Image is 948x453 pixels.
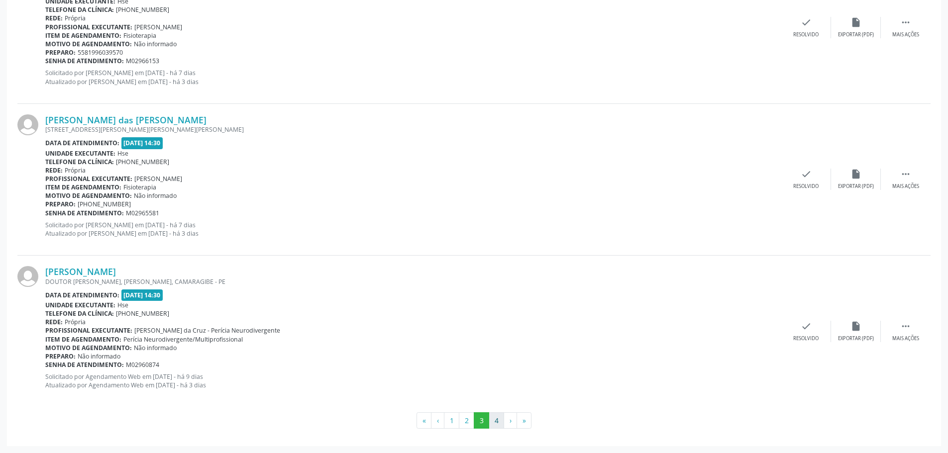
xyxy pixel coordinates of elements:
[78,200,131,208] span: [PHONE_NUMBER]
[45,23,132,31] b: Profissional executante:
[444,412,459,429] button: Go to page 1
[121,289,163,301] span: [DATE] 14:30
[45,309,114,318] b: Telefone da clínica:
[892,183,919,190] div: Mais ações
[45,40,132,48] b: Motivo de agendamento:
[134,344,177,352] span: Não informado
[78,352,120,361] span: Não informado
[45,200,76,208] b: Preparo:
[45,114,207,125] a: [PERSON_NAME] das [PERSON_NAME]
[793,31,819,38] div: Resolvido
[116,158,169,166] span: [PHONE_NUMBER]
[45,266,116,277] a: [PERSON_NAME]
[116,5,169,14] span: [PHONE_NUMBER]
[45,57,124,65] b: Senha de atendimento:
[45,318,63,326] b: Rede:
[17,412,931,429] ul: Pagination
[892,335,919,342] div: Mais ações
[45,139,119,147] b: Data de atendimento:
[900,169,911,180] i: 
[134,40,177,48] span: Não informado
[489,412,504,429] button: Go to page 4
[45,125,781,134] div: [STREET_ADDRESS][PERSON_NAME][PERSON_NAME][PERSON_NAME]
[126,209,159,217] span: M02965581
[850,17,861,28] i: insert_drive_file
[78,48,123,57] span: 5581996039570
[838,183,874,190] div: Exportar (PDF)
[459,412,474,429] button: Go to page 2
[45,69,781,86] p: Solicitado por [PERSON_NAME] em [DATE] - há 7 dias Atualizado por [PERSON_NAME] em [DATE] - há 3 ...
[900,321,911,332] i: 
[45,149,115,158] b: Unidade executante:
[793,183,819,190] div: Resolvido
[801,321,812,332] i: check
[801,17,812,28] i: check
[793,335,819,342] div: Resolvido
[45,277,781,286] div: DOUTOR [PERSON_NAME], [PERSON_NAME], CAMARAGIBE - PE
[45,5,114,14] b: Telefone da clínica:
[116,309,169,318] span: [PHONE_NUMBER]
[117,149,128,158] span: Hse
[126,57,159,65] span: M02966153
[123,335,243,344] span: Perícia Neurodivergente/Multiprofissional
[838,31,874,38] div: Exportar (PDF)
[45,48,76,57] b: Preparo:
[45,372,781,389] p: Solicitado por Agendamento Web em [DATE] - há 9 dias Atualizado por Agendamento Web em [DATE] - h...
[45,183,121,191] b: Item de agendamento:
[45,326,132,335] b: Profissional executante:
[134,23,182,31] span: [PERSON_NAME]
[117,301,128,309] span: Hse
[45,175,132,183] b: Profissional executante:
[801,169,812,180] i: check
[431,412,444,429] button: Go to previous page
[45,335,121,344] b: Item de agendamento:
[517,412,531,429] button: Go to last page
[126,361,159,369] span: M02960874
[45,191,132,200] b: Motivo de agendamento:
[45,344,132,352] b: Motivo de agendamento:
[134,175,182,183] span: [PERSON_NAME]
[850,321,861,332] i: insert_drive_file
[17,114,38,135] img: img
[900,17,911,28] i: 
[65,14,86,22] span: Própria
[417,412,431,429] button: Go to first page
[45,361,124,369] b: Senha de atendimento:
[65,318,86,326] span: Própria
[121,137,163,149] span: [DATE] 14:30
[65,166,86,175] span: Própria
[123,31,156,40] span: Fisioterapia
[45,221,781,238] p: Solicitado por [PERSON_NAME] em [DATE] - há 7 dias Atualizado por [PERSON_NAME] em [DATE] - há 3 ...
[45,291,119,299] b: Data de atendimento:
[892,31,919,38] div: Mais ações
[45,31,121,40] b: Item de agendamento:
[850,169,861,180] i: insert_drive_file
[134,326,280,335] span: [PERSON_NAME] da Cruz - Perícia Neurodivergente
[45,352,76,361] b: Preparo:
[838,335,874,342] div: Exportar (PDF)
[474,412,489,429] button: Go to page 3
[504,412,517,429] button: Go to next page
[134,191,177,200] span: Não informado
[45,301,115,309] b: Unidade executante:
[45,14,63,22] b: Rede:
[45,209,124,217] b: Senha de atendimento:
[123,183,156,191] span: Fisioterapia
[17,266,38,287] img: img
[45,158,114,166] b: Telefone da clínica:
[45,166,63,175] b: Rede:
